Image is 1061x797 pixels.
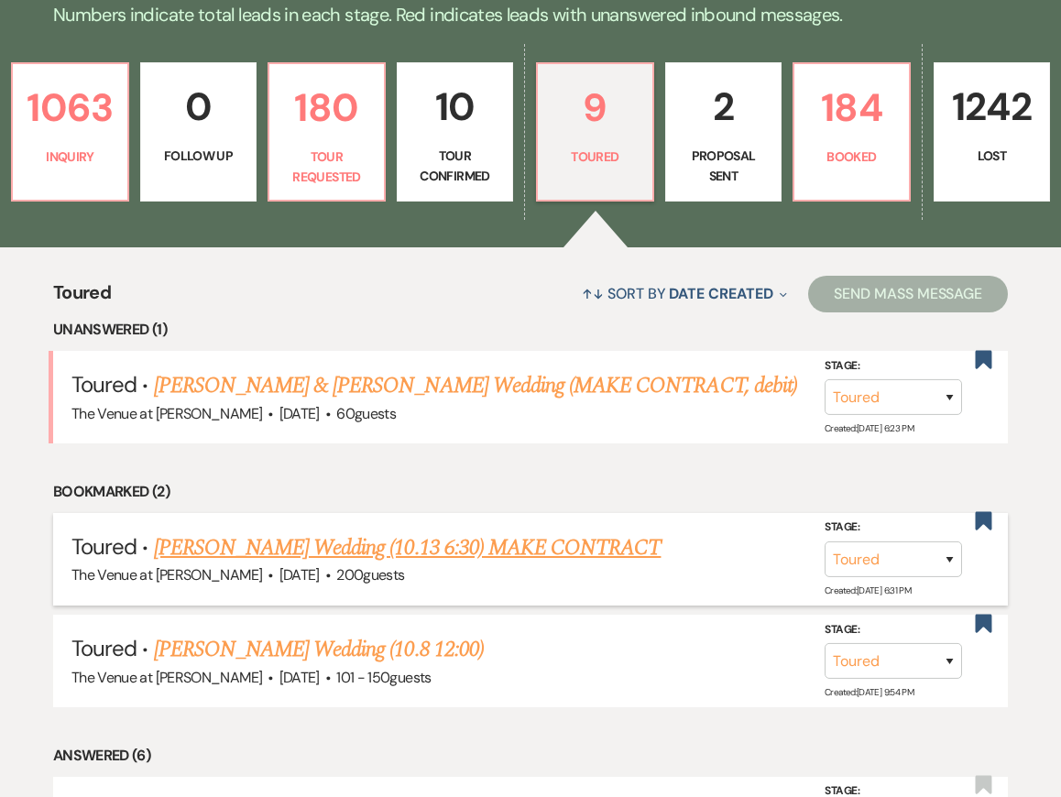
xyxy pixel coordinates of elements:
[140,62,257,202] a: 0Follow Up
[280,147,373,188] p: Tour Requested
[549,77,641,138] p: 9
[152,146,245,166] p: Follow Up
[53,318,1008,342] li: Unanswered (1)
[280,77,373,138] p: 180
[536,62,654,202] a: 9Toured
[11,62,129,202] a: 1063Inquiry
[71,532,137,561] span: Toured
[825,422,913,434] span: Created: [DATE] 6:23 PM
[793,62,911,202] a: 184Booked
[154,633,484,666] a: [PERSON_NAME] Wedding (10.8 12:00)
[825,518,962,538] label: Stage:
[53,744,1008,768] li: Answered (6)
[24,147,116,167] p: Inquiry
[677,76,770,137] p: 2
[279,404,320,423] span: [DATE]
[279,565,320,584] span: [DATE]
[946,146,1038,166] p: Lost
[53,480,1008,504] li: Bookmarked (2)
[808,276,1008,312] button: Send Mass Message
[279,668,320,687] span: [DATE]
[268,62,386,202] a: 180Tour Requested
[946,76,1038,137] p: 1242
[805,77,898,138] p: 184
[24,77,116,138] p: 1063
[154,531,662,564] a: [PERSON_NAME] Wedding (10.13 6:30) MAKE CONTRACT
[825,620,962,640] label: Stage:
[825,356,962,377] label: Stage:
[665,62,782,202] a: 2Proposal Sent
[71,634,137,662] span: Toured
[152,76,245,137] p: 0
[409,76,501,137] p: 10
[336,404,396,423] span: 60 guests
[677,146,770,187] p: Proposal Sent
[336,565,404,584] span: 200 guests
[805,147,898,167] p: Booked
[397,62,513,202] a: 10Tour Confirmed
[53,278,111,318] span: Toured
[71,668,262,687] span: The Venue at [PERSON_NAME]
[934,62,1050,202] a: 1242Lost
[669,284,772,303] span: Date Created
[825,686,913,698] span: Created: [DATE] 9:54 PM
[825,584,911,596] span: Created: [DATE] 6:31 PM
[71,565,262,584] span: The Venue at [PERSON_NAME]
[549,147,641,167] p: Toured
[409,146,501,187] p: Tour Confirmed
[574,269,794,318] button: Sort By Date Created
[582,284,604,303] span: ↑↓
[336,668,431,687] span: 101 - 150 guests
[154,369,797,402] a: [PERSON_NAME] & [PERSON_NAME] Wedding (MAKE CONTRACT, debit)
[71,404,262,423] span: The Venue at [PERSON_NAME]
[71,370,137,398] span: Toured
